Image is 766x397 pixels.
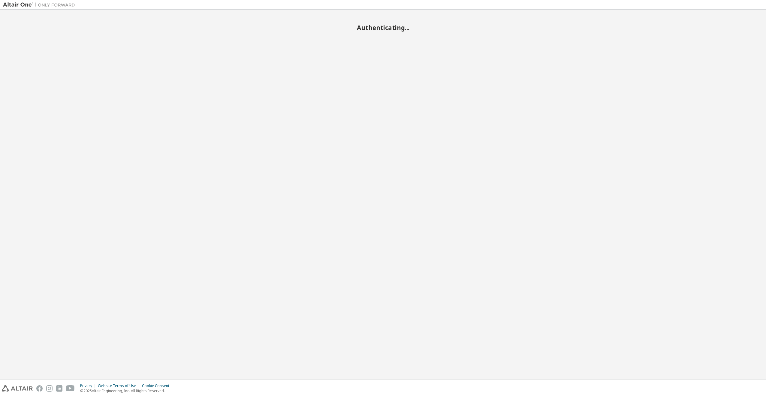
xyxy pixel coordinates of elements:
img: facebook.svg [36,385,43,392]
div: Website Terms of Use [98,383,142,388]
img: linkedin.svg [56,385,62,392]
p: © 2025 Altair Engineering, Inc. All Rights Reserved. [80,388,173,393]
div: Privacy [80,383,98,388]
div: Cookie Consent [142,383,173,388]
img: youtube.svg [66,385,75,392]
img: Altair One [3,2,78,8]
img: altair_logo.svg [2,385,33,392]
img: instagram.svg [46,385,53,392]
h2: Authenticating... [3,24,763,32]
